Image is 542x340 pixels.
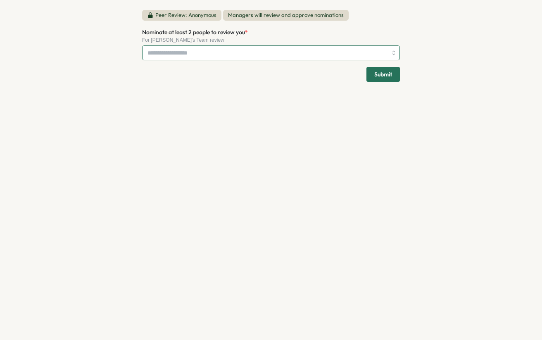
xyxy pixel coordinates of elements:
[142,37,400,43] div: For [PERSON_NAME]'s Team review
[155,12,216,19] p: Peer Review: Anonymous
[374,67,392,81] span: Submit
[366,67,400,82] button: Submit
[223,10,349,21] span: Managers will review and approve nominations
[142,29,245,36] span: Nominate at least 2 people to review you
